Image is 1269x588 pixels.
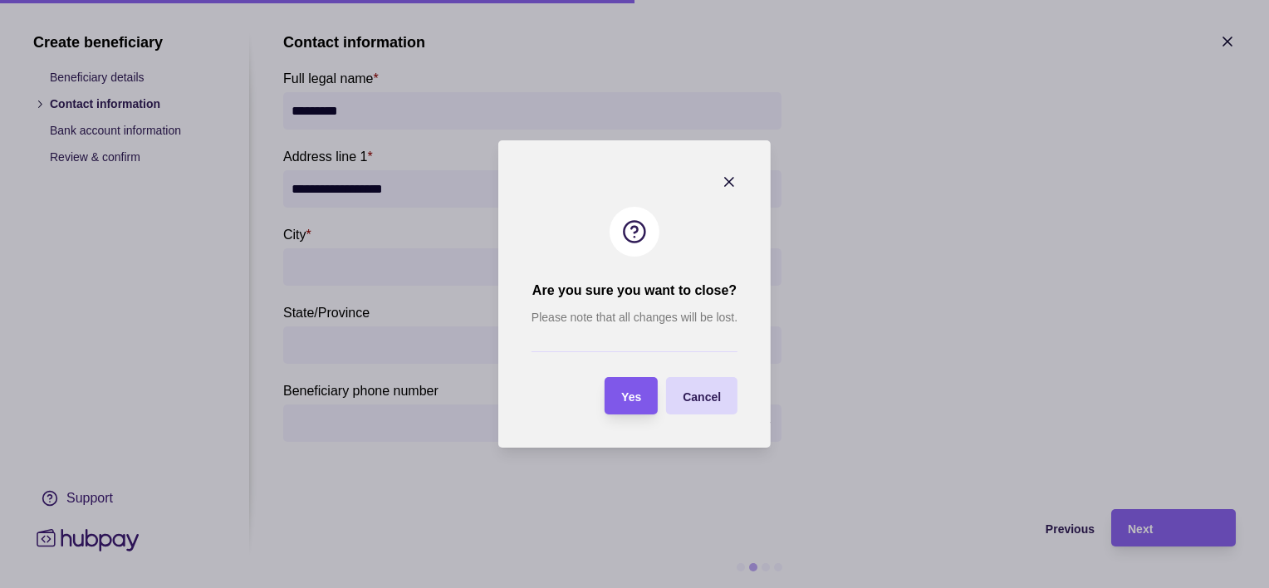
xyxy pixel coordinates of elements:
p: Please note that all changes will be lost. [532,308,737,326]
h2: Are you sure you want to close? [532,282,737,300]
span: Yes [621,390,641,404]
span: Cancel [683,390,721,404]
button: Cancel [666,377,737,414]
button: Yes [605,377,658,414]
